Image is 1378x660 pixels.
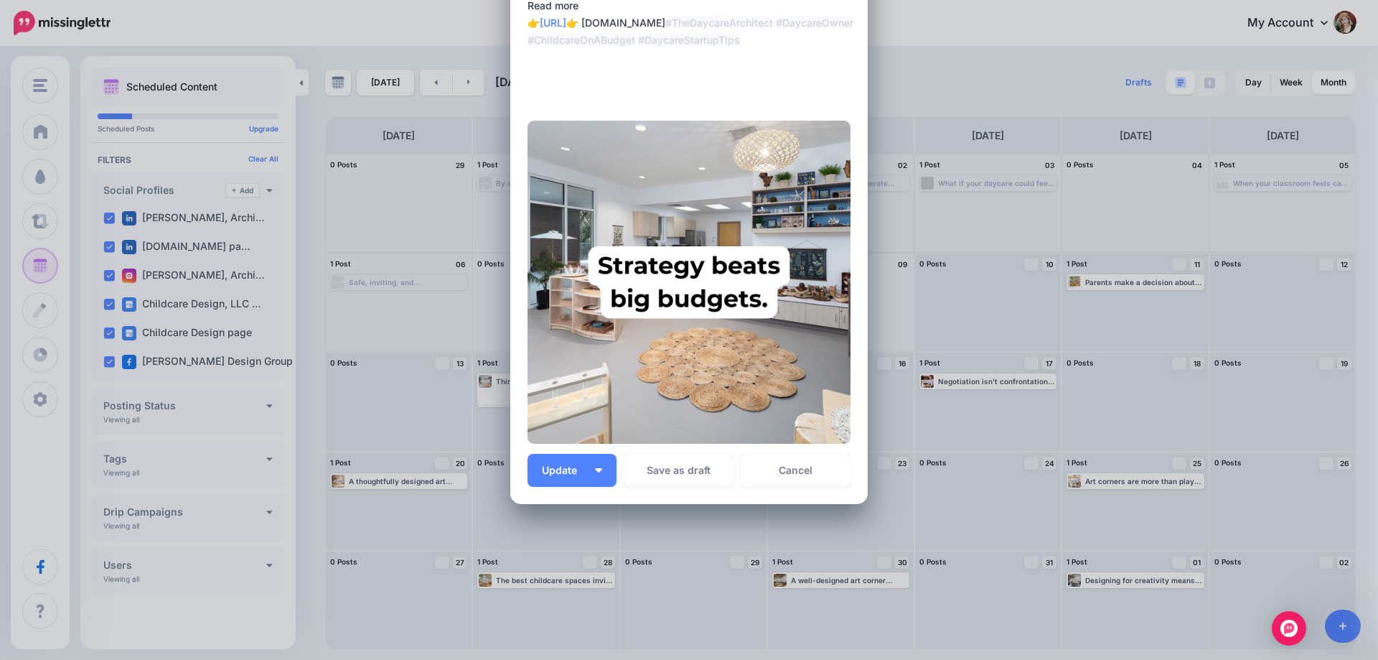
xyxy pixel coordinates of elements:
img: arrow-down-white.png [595,468,602,473]
button: Update [528,454,617,487]
div: Open Intercom Messenger [1272,611,1306,646]
button: Save as draft [624,454,733,487]
span: Update [542,465,588,475]
img: 3C7IQRJC1XO5QFYCVPGPC0CCBH4K7HS8.jpg [528,121,850,444]
a: Cancel [741,454,850,487]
